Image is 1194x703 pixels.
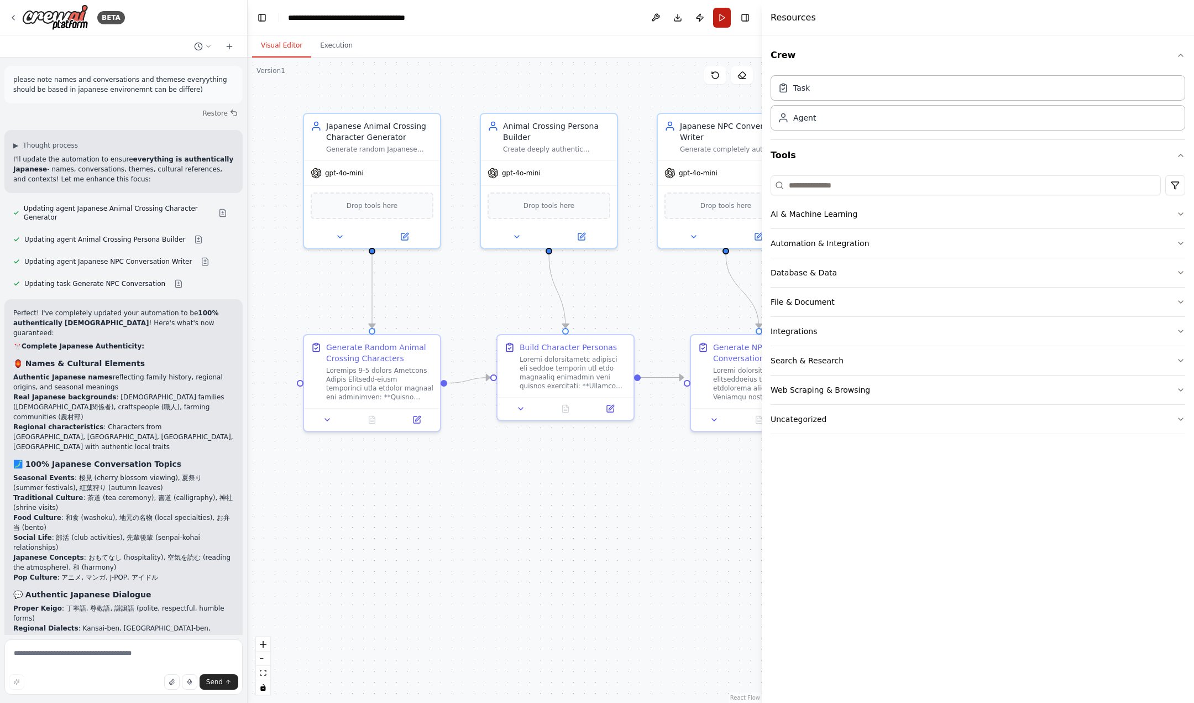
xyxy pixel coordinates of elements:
[771,384,870,395] div: Web Scraping & Browsing
[713,366,820,402] div: Loremi dolorsitametc Adipisci elitseddoeius tempori utl etdolorema aliqu enimadmini Veniamqu nost...
[771,346,1185,375] button: Search & Research
[200,674,238,690] button: Send
[164,674,180,690] button: Upload files
[349,413,396,426] button: No output available
[793,112,816,123] div: Agent
[13,494,83,502] strong: Traditional Culture
[288,12,412,23] nav: breadcrumb
[252,34,311,58] button: Visual Editor
[771,258,1185,287] button: Database & Data
[326,366,433,402] div: Loremips 9-5 dolors Ametcons Adipis Elitsedd-eiusm temporinci utla etdolor magnaal eni adminimven...
[303,334,441,432] div: Generate Random Animal Crossing CharactersLoremips 9-5 dolors Ametcons Adipis Elitsedd-eiusm temp...
[736,413,783,426] button: No output available
[24,279,165,288] span: Updating task Generate NPC Conversation
[256,680,270,695] button: toggle interactivity
[503,145,610,154] div: Create deeply authentic Japanese personas for Animal Crossing characters including traditional an...
[771,296,835,308] div: File & Document
[326,145,433,154] div: Generate random Japanese Animal Crossing-style characters with completely authentic Japanese name...
[303,113,441,249] div: Japanese Animal Crossing Character GeneratorGenerate random Japanese Animal Crossing-style charac...
[311,34,362,58] button: Execution
[13,605,62,612] strong: Proper Keigo
[447,372,490,389] g: Edge from c8c080b2-d861-4c6b-9952-37295a086192 to 6b0ff038-217e-45ce-9d94-512b75b295d4
[727,230,789,243] button: Open in side panel
[523,200,575,211] span: Drop tools here
[256,637,270,695] div: React Flow controls
[397,413,436,426] button: Open in side panel
[503,121,610,143] div: Animal Crossing Persona Builder
[771,40,1185,71] button: Crew
[326,342,433,364] div: Generate Random Animal Crossing Characters
[325,169,364,178] span: gpt-4o-mini
[13,534,52,541] strong: Social Life
[771,229,1185,258] button: Automation & Integration
[256,652,270,666] button: zoom out
[771,209,857,220] div: AI & Machine Learning
[700,200,752,211] span: Drop tools here
[13,553,234,572] li: : おもてなし (hospitality), 空気を読む (reading the atmosphere), 和 (harmony)
[13,154,234,184] p: I'll update the automation to ensure - names, conversations, themes, cultural references, and con...
[793,82,810,93] div: Task
[13,373,113,381] strong: Authentic Japanese names
[13,513,234,533] li: : 和食 (washoku), 地元の名物 (local specialties), お弁当 (bento)
[13,460,181,468] strong: 🗾 100% Japanese Conversation Topics
[24,235,185,244] span: Updating agent Animal Crossing Persona Builder
[13,533,234,553] li: : 部活 (club activities), 先輩後輩 (senpai-kohai relationships)
[373,230,436,243] button: Open in side panel
[771,317,1185,346] button: Integrations
[182,674,197,690] button: Click to speak your automation idea
[13,359,145,368] strong: 🏮 Names & Cultural Elements
[520,342,617,353] div: Build Character Personas
[543,254,571,328] g: Edge from 78923d59-3bef-4a4d-b9eb-99c7deee030e to 6b0ff038-217e-45ce-9d94-512b75b295d4
[679,169,718,178] span: gpt-4o-mini
[9,674,24,690] button: Improve this prompt
[13,141,78,150] button: ▶Thought process
[771,140,1185,171] button: Tools
[520,355,627,390] div: Loremi dolorsitametc adipisci eli seddoe temporin utl etdo magnaaliq enimadmin veni quisnos exerc...
[550,230,612,243] button: Open in side panel
[198,106,243,121] button: Restore
[22,342,144,350] strong: Complete Japanese Authenticity:
[254,10,270,25] button: Hide left sidebar
[771,376,1185,404] button: Web Scraping & Browsing
[13,308,234,338] p: Perfect! I've completely updated your automation to be ! Here's what's now guaranteed:
[13,554,84,561] strong: Japanese Concepts
[771,267,837,278] div: Database & Data
[496,334,635,421] div: Build Character PersonasLoremi dolorsitametc adipisci eli seddoe temporin utl etdo magnaaliq enim...
[771,171,1185,443] div: Tools
[13,572,234,582] li: : アニメ, マンガ, J-POP, アイドル
[13,493,234,513] li: : 茶道 (tea ceremony), 書道 (calligraphy), 神社 (shrine visits)
[13,141,18,150] span: ▶
[13,423,103,431] strong: Regional characteristics
[13,341,234,351] h2: 🎌
[221,40,238,53] button: Start a new chat
[13,473,234,493] li: : 桜見 (cherry blossom viewing), 夏祭り (summer festivals), 紅葉狩り (autumn leaves)
[13,75,234,95] p: please note names and conversations and themese everyything should be based in japanese environem...
[256,666,270,680] button: fit view
[256,66,285,75] div: Version 1
[256,637,270,652] button: zoom in
[13,603,234,623] li: : 丁寧語, 尊敬語, 謙譲語 (polite, respectful, humble forms)
[690,334,828,432] div: Generate NPC ConversationLoremi dolorsitametc Adipisci elitseddoeius tempori utl etdolorema aliqu...
[22,4,88,30] img: Logo
[480,113,618,249] div: Animal Crossing Persona BuilderCreate deeply authentic Japanese personas for Animal Crossing char...
[657,113,795,249] div: Japanese NPC Conversation WriterGenerate completely authentic Japanese conversations between Anim...
[771,200,1185,228] button: AI & Machine Learning
[641,372,684,383] g: Edge from 6b0ff038-217e-45ce-9d94-512b75b295d4 to 3a139600-882f-4ad0-a62e-cce22049f18d
[713,342,820,364] div: Generate NPC Conversation
[13,590,151,599] strong: 💬 Authentic Japanese Dialogue
[771,11,816,24] h4: Resources
[680,121,787,143] div: Japanese NPC Conversation Writer
[326,121,433,143] div: Japanese Animal Crossing Character Generator
[97,11,125,24] div: BETA
[737,10,753,25] button: Hide right sidebar
[771,414,826,425] div: Uncategorized
[542,402,589,415] button: No output available
[23,141,78,150] span: Thought process
[13,372,234,392] li: reflecting family history, regional origins, and seasonal meanings
[206,678,223,686] span: Send
[13,623,234,643] li: : Kansai-ben, [GEOGRAPHIC_DATA]-ben, authentic local speech patterns
[13,574,57,581] strong: Pop Culture
[13,514,61,522] strong: Food Culture
[190,40,216,53] button: Switch to previous chat
[771,71,1185,139] div: Crew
